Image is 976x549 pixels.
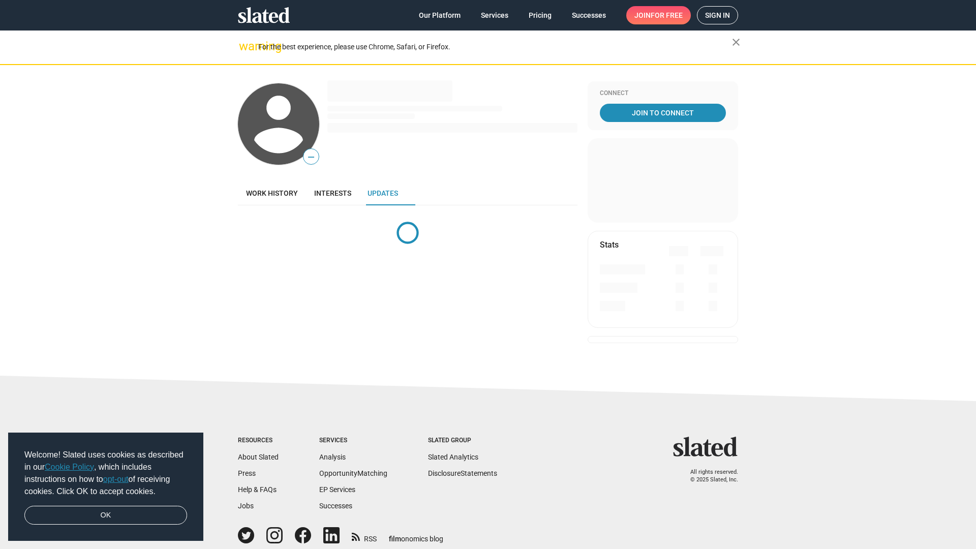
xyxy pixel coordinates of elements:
div: cookieconsent [8,433,203,541]
a: Press [238,469,256,477]
span: Our Platform [419,6,461,24]
div: Services [319,437,387,445]
mat-card-title: Stats [600,239,619,250]
a: Sign in [697,6,738,24]
span: Interests [314,189,351,197]
a: Successes [564,6,614,24]
a: Work history [238,181,306,205]
div: Connect [600,89,726,98]
p: All rights reserved. © 2025 Slated, Inc. [680,469,738,483]
a: DisclosureStatements [428,469,497,477]
a: filmonomics blog [389,526,443,544]
a: Slated Analytics [428,453,478,461]
a: Our Platform [411,6,469,24]
span: Join To Connect [602,104,724,122]
mat-icon: close [730,36,742,48]
a: Interests [306,181,359,205]
a: dismiss cookie message [24,506,187,525]
a: EP Services [319,485,355,494]
a: opt-out [103,475,129,483]
a: Pricing [521,6,560,24]
span: film [389,535,401,543]
span: Pricing [529,6,552,24]
div: For the best experience, please use Chrome, Safari, or Firefox. [258,40,732,54]
a: Join To Connect [600,104,726,122]
span: Services [481,6,508,24]
a: OpportunityMatching [319,469,387,477]
span: Join [634,6,683,24]
a: Joinfor free [626,6,691,24]
span: Sign in [705,7,730,24]
span: Work history [246,189,298,197]
a: Jobs [238,502,254,510]
a: Updates [359,181,406,205]
a: Successes [319,502,352,510]
a: About Slated [238,453,279,461]
span: — [303,150,319,164]
span: Updates [368,189,398,197]
a: RSS [352,528,377,544]
a: Services [473,6,516,24]
div: Resources [238,437,279,445]
span: for free [651,6,683,24]
a: Analysis [319,453,346,461]
a: Help & FAQs [238,485,277,494]
span: Welcome! Slated uses cookies as described in our , which includes instructions on how to of recei... [24,449,187,498]
a: Cookie Policy [45,463,94,471]
span: Successes [572,6,606,24]
mat-icon: warning [239,40,251,52]
div: Slated Group [428,437,497,445]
